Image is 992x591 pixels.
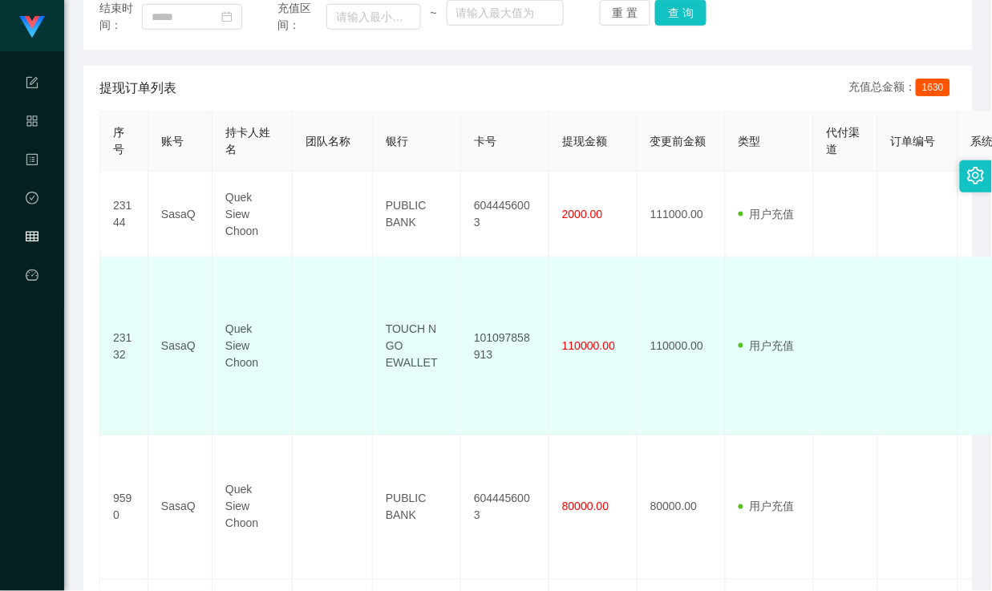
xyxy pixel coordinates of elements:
span: 用户充值 [739,208,795,221]
span: 2000.00 [562,208,603,221]
img: logo.9652507e.png [19,16,45,38]
i: 图标: check-circle-o [26,184,38,217]
span: ~ [421,5,447,22]
span: 1630 [916,79,950,96]
span: 银行 [386,135,408,148]
td: Quek Siew Choon [213,172,293,257]
span: 用户充值 [739,500,795,513]
span: 序号 [113,126,124,156]
span: 卡号 [474,135,496,148]
td: TOUCH N GO EWALLET [373,257,461,435]
span: 110000.00 [562,339,615,352]
input: 请输入最小值为 [326,4,421,30]
a: 图标: dashboard平台首页 [26,260,38,422]
td: PUBLIC BANK [373,435,461,580]
span: 账号 [161,135,184,148]
td: 23132 [100,257,148,435]
span: 团队名称 [306,135,350,148]
td: 101097858913 [461,257,549,435]
span: 用户充值 [739,339,795,352]
span: 80000.00 [562,500,609,513]
td: 111000.00 [638,172,726,257]
i: 图标: calendar [221,11,233,22]
i: 图标: form [26,69,38,101]
span: 变更前金额 [650,135,707,148]
td: SasaQ [148,257,213,435]
td: 6044456003 [461,172,549,257]
i: 图标: setting [967,167,985,184]
span: 类型 [739,135,761,148]
span: 数据中心 [26,192,38,335]
span: 系统配置 [26,77,38,220]
div: 充值总金额： [848,79,957,98]
span: 会员管理 [26,231,38,374]
td: 9590 [100,435,148,580]
span: 产品管理 [26,115,38,258]
span: 提现金额 [562,135,607,148]
i: 图标: profile [26,146,38,178]
td: SasaQ [148,172,213,257]
span: 提现订单列表 [99,79,176,98]
td: 80000.00 [638,435,726,580]
span: 订单编号 [891,135,936,148]
td: 23144 [100,172,148,257]
td: 110000.00 [638,257,726,435]
span: 持卡人姓名 [225,126,270,156]
td: 6044456003 [461,435,549,580]
td: SasaQ [148,435,213,580]
td: Quek Siew Choon [213,257,293,435]
td: PUBLIC BANK [373,172,461,257]
span: 代付渠道 [827,126,860,156]
span: 内容中心 [26,154,38,297]
i: 图标: table [26,223,38,255]
i: 图标: appstore-o [26,107,38,140]
td: Quek Siew Choon [213,435,293,580]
